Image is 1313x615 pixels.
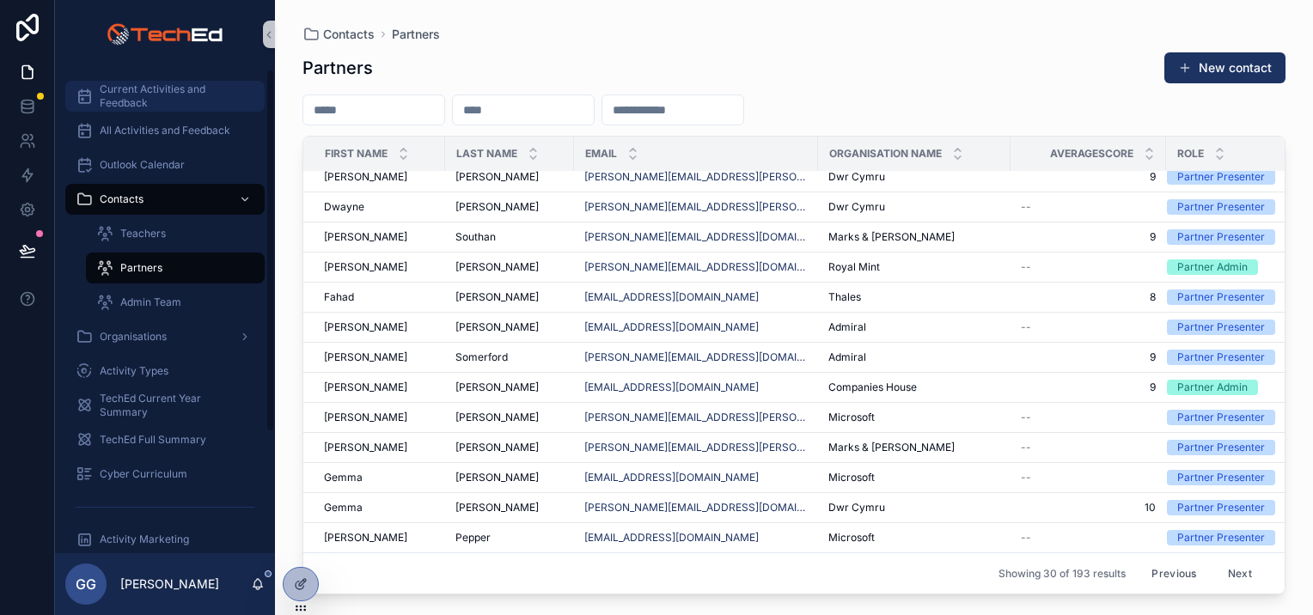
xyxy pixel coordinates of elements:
[1021,411,1156,424] a: --
[828,170,885,184] span: Dwr Cymru
[828,290,861,304] span: Thales
[1021,320,1156,334] a: --
[455,501,564,515] a: [PERSON_NAME]
[584,260,808,274] a: [PERSON_NAME][EMAIL_ADDRESS][DOMAIN_NAME]
[455,260,539,274] span: [PERSON_NAME]
[828,170,1000,184] a: Dwr Cymru
[828,411,1000,424] a: Microsoft
[455,170,564,184] a: [PERSON_NAME]
[455,230,496,244] span: Southan
[455,531,491,545] span: Pepper
[455,230,564,244] a: Southan
[828,381,917,394] span: Companies House
[1021,320,1031,334] span: --
[324,290,354,304] span: Fahad
[828,200,885,214] span: Dwr Cymru
[324,170,407,184] span: [PERSON_NAME]
[65,356,265,387] a: Activity Types
[1021,260,1031,274] span: --
[324,471,363,484] span: Gemma
[65,115,265,146] a: All Activities and Feedback
[65,184,265,215] a: Contacts
[584,531,808,545] a: [EMAIL_ADDRESS][DOMAIN_NAME]
[1167,320,1295,335] a: Partner Presenter
[455,320,564,334] a: [PERSON_NAME]
[302,56,373,80] h1: Partners
[1177,289,1265,305] div: Partner Presenter
[455,350,564,364] a: Somerford
[1177,229,1265,245] div: Partner Presenter
[1021,471,1031,484] span: --
[584,290,759,304] a: [EMAIL_ADDRESS][DOMAIN_NAME]
[1021,290,1156,304] a: 8
[829,147,942,161] span: Organisation name
[100,192,144,206] span: Contacts
[584,411,808,424] a: [PERSON_NAME][EMAIL_ADDRESS][PERSON_NAME][DOMAIN_NAME]
[1167,199,1295,215] a: Partner Presenter
[55,69,275,553] div: scrollable content
[324,441,407,454] span: [PERSON_NAME]
[455,200,564,214] a: [PERSON_NAME]
[1167,440,1295,455] a: Partner Presenter
[65,424,265,455] a: TechEd Full Summary
[65,81,265,112] a: Current Activities and Feedback
[324,230,435,244] a: [PERSON_NAME]
[1021,471,1156,484] a: --
[1177,380,1248,395] div: Partner Admin
[1177,530,1265,545] div: Partner Presenter
[828,531,875,545] span: Microsoft
[455,260,564,274] a: [PERSON_NAME]
[584,170,808,184] a: [PERSON_NAME][EMAIL_ADDRESS][PERSON_NAME][DOMAIN_NAME]
[1021,170,1156,184] span: 9
[120,295,181,309] span: Admin Team
[324,260,435,274] a: [PERSON_NAME]
[1177,410,1265,425] div: Partner Presenter
[1167,470,1295,485] a: Partner Presenter
[1216,560,1264,587] button: Next
[1021,411,1031,424] span: --
[828,320,1000,334] a: Admiral
[1021,230,1156,244] span: 9
[1177,350,1265,365] div: Partner Presenter
[324,531,407,545] span: [PERSON_NAME]
[828,441,955,454] span: Marks & [PERSON_NAME]
[324,200,435,214] a: Dwayne
[324,411,435,424] a: [PERSON_NAME]
[584,531,759,545] a: [EMAIL_ADDRESS][DOMAIN_NAME]
[828,230,955,244] span: Marks & [PERSON_NAME]
[100,82,247,110] span: Current Activities and Feedback
[828,230,1000,244] a: Marks & [PERSON_NAME]
[324,260,407,274] span: [PERSON_NAME]
[1167,289,1295,305] a: Partner Presenter
[324,501,363,515] span: Gemma
[455,290,564,304] a: [PERSON_NAME]
[324,531,435,545] a: [PERSON_NAME]
[1021,531,1031,545] span: --
[1021,441,1156,454] a: --
[1021,200,1031,214] span: --
[324,200,364,214] span: Dwayne
[584,441,808,454] a: [PERSON_NAME][EMAIL_ADDRESS][PERSON_NAME][DOMAIN_NAME][PERSON_NAME]
[1177,440,1265,455] div: Partner Presenter
[324,441,435,454] a: [PERSON_NAME]
[455,290,539,304] span: [PERSON_NAME]
[324,230,407,244] span: [PERSON_NAME]
[324,350,407,364] span: [PERSON_NAME]
[584,200,808,214] a: [PERSON_NAME][EMAIL_ADDRESS][PERSON_NAME][DOMAIN_NAME]
[1167,169,1295,185] a: Partner Presenter
[324,320,407,334] span: [PERSON_NAME]
[1167,350,1295,365] a: Partner Presenter
[455,501,539,515] span: [PERSON_NAME]
[65,390,265,421] a: TechEd Current Year Summary
[392,26,440,43] a: Partners
[828,471,875,484] span: Microsoft
[828,320,866,334] span: Admiral
[1139,560,1208,587] button: Previous
[302,26,375,43] a: Contacts
[107,21,223,48] img: App logo
[1050,147,1133,161] span: AverageScore
[324,320,435,334] a: [PERSON_NAME]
